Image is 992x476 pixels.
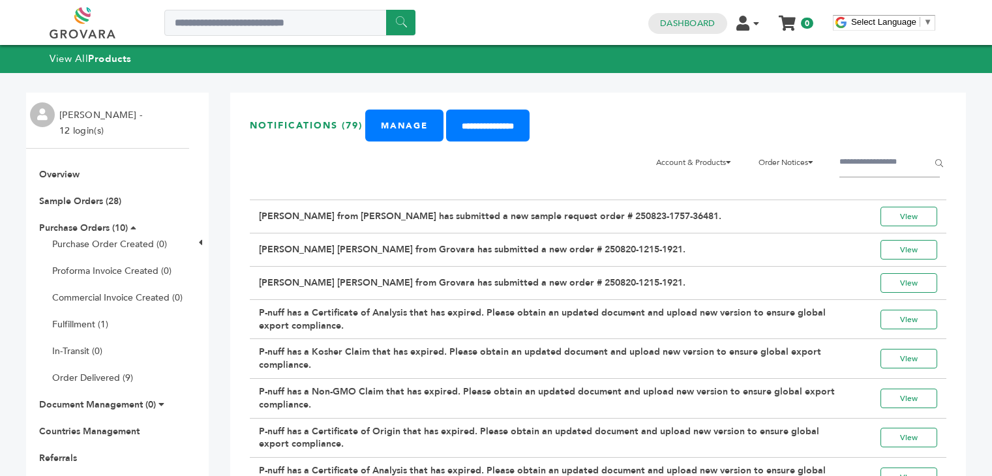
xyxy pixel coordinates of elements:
a: Dashboard [660,18,715,29]
td: [PERSON_NAME] from [PERSON_NAME] has submitted a new sample request order # 250823-1757-36481. [250,200,853,233]
li: [PERSON_NAME] - 12 login(s) [59,108,145,139]
h3: Notifications (79) [250,119,363,132]
a: My Cart [780,12,795,25]
a: Manage [365,110,443,141]
a: Purchase Order Created (0) [52,238,167,250]
a: View AllProducts [50,52,132,65]
a: Proforma Invoice Created (0) [52,265,172,277]
a: Purchase Orders (10) [39,222,128,234]
span: Select Language [851,17,916,27]
a: View [880,240,937,260]
input: Filter by keywords [839,148,940,177]
a: Commercial Invoice Created (0) [52,291,183,304]
a: Overview [39,168,80,181]
a: Sample Orders (28) [39,195,121,207]
a: View [880,207,937,226]
td: P-nuff has a Certificate of Origin that has expired. Please obtain an updated document and upload... [250,418,853,458]
td: P-nuff has a Certificate of Analysis that has expired. Please obtain an updated document and uplo... [250,299,853,339]
span: ▼ [924,17,932,27]
strong: Products [88,52,131,65]
input: Search a product or brand... [164,10,415,36]
a: View [880,310,937,329]
a: View [880,349,937,368]
a: View [880,428,937,447]
a: View [880,389,937,408]
span: 0 [801,18,813,29]
td: P-nuff has a Non-GMO Claim that has expired. Please obtain an updated document and upload new ver... [250,378,853,418]
img: profile.png [30,102,55,127]
a: Order Delivered (9) [52,372,133,384]
td: [PERSON_NAME] [PERSON_NAME] from Grovara has submitted a new order # 250820-1215-1921. [250,233,853,266]
a: Select Language​ [851,17,932,27]
td: P-nuff has a Kosher Claim that has expired. Please obtain an updated document and upload new vers... [250,339,853,379]
li: Order Notices [752,148,828,177]
a: Document Management (0) [39,398,156,411]
li: Account & Products [650,148,745,177]
a: Countries Management [39,425,140,438]
a: Referrals [39,452,77,464]
a: In-Transit (0) [52,345,102,357]
a: View [880,273,937,293]
td: [PERSON_NAME] [PERSON_NAME] from Grovara has submitted a new order # 250820-1215-1921. [250,266,853,299]
a: Fulfillment (1) [52,318,108,331]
